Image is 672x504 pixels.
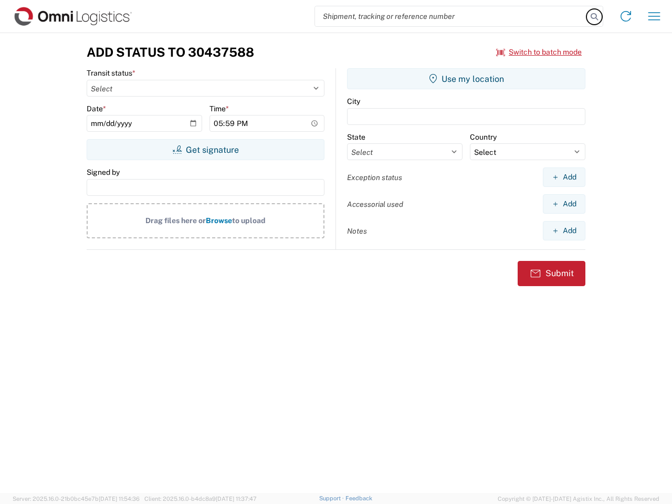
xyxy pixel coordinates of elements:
[319,495,345,501] a: Support
[87,68,135,78] label: Transit status
[232,216,266,225] span: to upload
[209,104,229,113] label: Time
[99,496,140,502] span: [DATE] 11:54:36
[543,194,585,214] button: Add
[13,496,140,502] span: Server: 2025.16.0-21b0bc45e7b
[543,221,585,240] button: Add
[347,97,360,106] label: City
[347,199,403,209] label: Accessorial used
[315,6,587,26] input: Shipment, tracking or reference number
[496,44,582,61] button: Switch to batch mode
[87,104,106,113] label: Date
[543,167,585,187] button: Add
[347,226,367,236] label: Notes
[347,173,402,182] label: Exception status
[87,167,120,177] label: Signed by
[347,132,365,142] label: State
[518,261,585,286] button: Submit
[345,495,372,501] a: Feedback
[87,139,324,160] button: Get signature
[144,496,257,502] span: Client: 2025.16.0-b4dc8a9
[145,216,206,225] span: Drag files here or
[498,494,659,503] span: Copyright © [DATE]-[DATE] Agistix Inc., All Rights Reserved
[470,132,497,142] label: Country
[216,496,257,502] span: [DATE] 11:37:47
[347,68,585,89] button: Use my location
[206,216,232,225] span: Browse
[87,45,254,60] h3: Add Status to 30437588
